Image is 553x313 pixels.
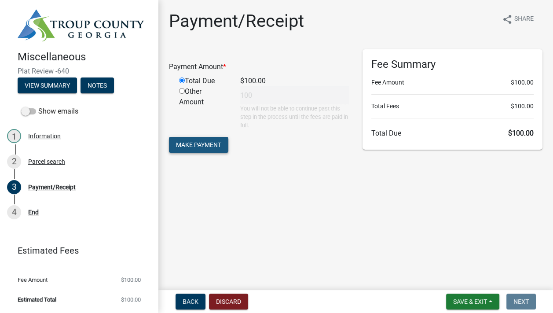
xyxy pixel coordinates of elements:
[7,155,21,169] div: 2
[513,298,529,305] span: Next
[176,141,221,148] span: Make Payment
[18,277,48,283] span: Fee Amount
[162,62,356,72] div: Payment Amount
[371,58,534,71] h6: Fee Summary
[511,102,534,111] span: $100.00
[21,106,78,117] label: Show emails
[511,78,534,87] span: $100.00
[453,298,487,305] span: Save & Exit
[7,180,21,194] div: 3
[172,76,234,86] div: Total Due
[183,298,198,305] span: Back
[121,297,141,302] span: $100.00
[502,14,513,25] i: share
[234,76,356,86] div: $100.00
[28,184,76,190] div: Payment/Receipt
[81,82,114,89] wm-modal-confirm: Notes
[121,277,141,283] span: $100.00
[209,294,248,309] button: Discard
[495,11,541,28] button: shareShare
[18,82,77,89] wm-modal-confirm: Summary
[508,129,534,137] span: $100.00
[18,67,141,75] span: Plat Review -640
[169,137,228,153] button: Make Payment
[371,102,534,111] li: Total Fees
[81,77,114,93] button: Notes
[371,78,534,87] li: Fee Amount
[446,294,499,309] button: Save & Exit
[169,11,304,32] h1: Payment/Receipt
[176,294,205,309] button: Back
[7,129,21,143] div: 1
[28,133,61,139] div: Information
[28,209,39,215] div: End
[7,205,21,219] div: 4
[18,77,77,93] button: View Summary
[18,297,56,302] span: Estimated Total
[506,294,536,309] button: Next
[18,51,151,63] h4: Miscellaneous
[172,86,234,130] div: Other Amount
[7,242,144,259] a: Estimated Fees
[371,129,534,137] h6: Total Due
[514,14,534,25] span: Share
[28,158,65,165] div: Parcel search
[18,9,144,41] img: Troup County, Georgia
